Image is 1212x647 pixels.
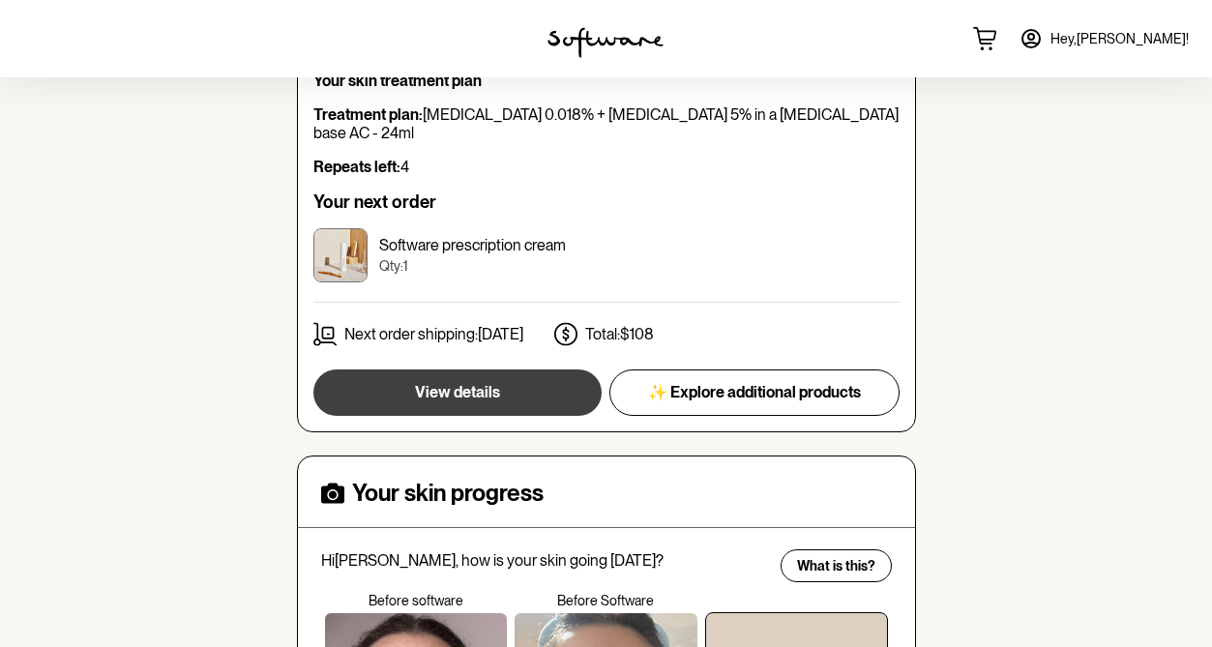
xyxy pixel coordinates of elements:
p: Total: $108 [585,325,654,343]
strong: Treatment plan: [313,105,423,124]
a: Hey,[PERSON_NAME]! [1008,15,1200,62]
p: Before Software [511,593,701,609]
span: View details [415,383,500,401]
p: Next order shipping: [DATE] [344,325,523,343]
button: View details [313,369,602,416]
p: Before software [321,593,512,609]
img: software logo [547,27,664,58]
h6: Your next order [313,191,900,213]
p: Qty: 1 [379,258,566,275]
h4: Your skin progress [352,480,544,508]
span: ✨ Explore additional products [648,383,861,401]
strong: Repeats left: [313,158,400,176]
button: What is this? [781,549,892,582]
p: Your skin treatment plan [313,72,900,90]
img: ckrj60pny00003h5x9u7lpp18.jpg [313,228,368,282]
button: ✨ Explore additional products [609,369,900,416]
p: [MEDICAL_DATA] 0.018% + [MEDICAL_DATA] 5% in a [MEDICAL_DATA] base AC - 24ml [313,105,900,142]
span: What is this? [797,558,875,574]
p: Software prescription cream [379,236,566,254]
span: Hey, [PERSON_NAME] ! [1050,31,1189,47]
p: Hi [PERSON_NAME] , how is your skin going [DATE]? [321,551,768,570]
p: 4 [313,158,900,176]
